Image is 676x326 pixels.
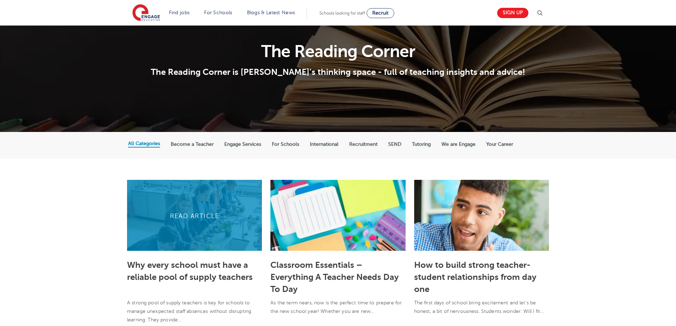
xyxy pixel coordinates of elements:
a: Blogs & Latest News [247,10,295,15]
a: For Schools [204,10,232,15]
h1: The Reading Corner [128,43,548,60]
a: How to build strong teacher-student relationships from day one [414,260,537,294]
label: Recruitment [349,141,378,148]
span: Recruit [372,10,389,16]
p: The first days of school bring excitement and let’s be honest, a bit of nervousness. Students won... [414,299,549,316]
p: The Reading Corner is [PERSON_NAME]’s thinking space - full of teaching insights and advice! [128,67,548,77]
a: Sign up [497,8,528,18]
label: SEND [388,141,401,148]
a: Find jobs [169,10,190,15]
a: Why every school must have a reliable pool of supply teachers [127,260,253,282]
label: All Categories [128,140,160,147]
label: For Schools [272,141,299,148]
label: International [310,141,339,148]
span: Schools looking for staff [319,11,365,16]
label: Your Career [486,141,513,148]
p: A strong pool of supply teachers is key for schools to manage unexpected staff absences without d... [127,299,262,324]
label: Become a Teacher [171,141,214,148]
a: Classroom Essentials – Everything A Teacher Needs Day To Day [270,260,399,294]
p: As the term nears, now is the perfect time to prepare for the new school year! Whether you are new… [270,299,405,316]
label: Engage Services [224,141,261,148]
label: Tutoring [412,141,431,148]
label: We are Engage [441,141,476,148]
a: Recruit [367,8,394,18]
img: Engage Education [132,4,160,22]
